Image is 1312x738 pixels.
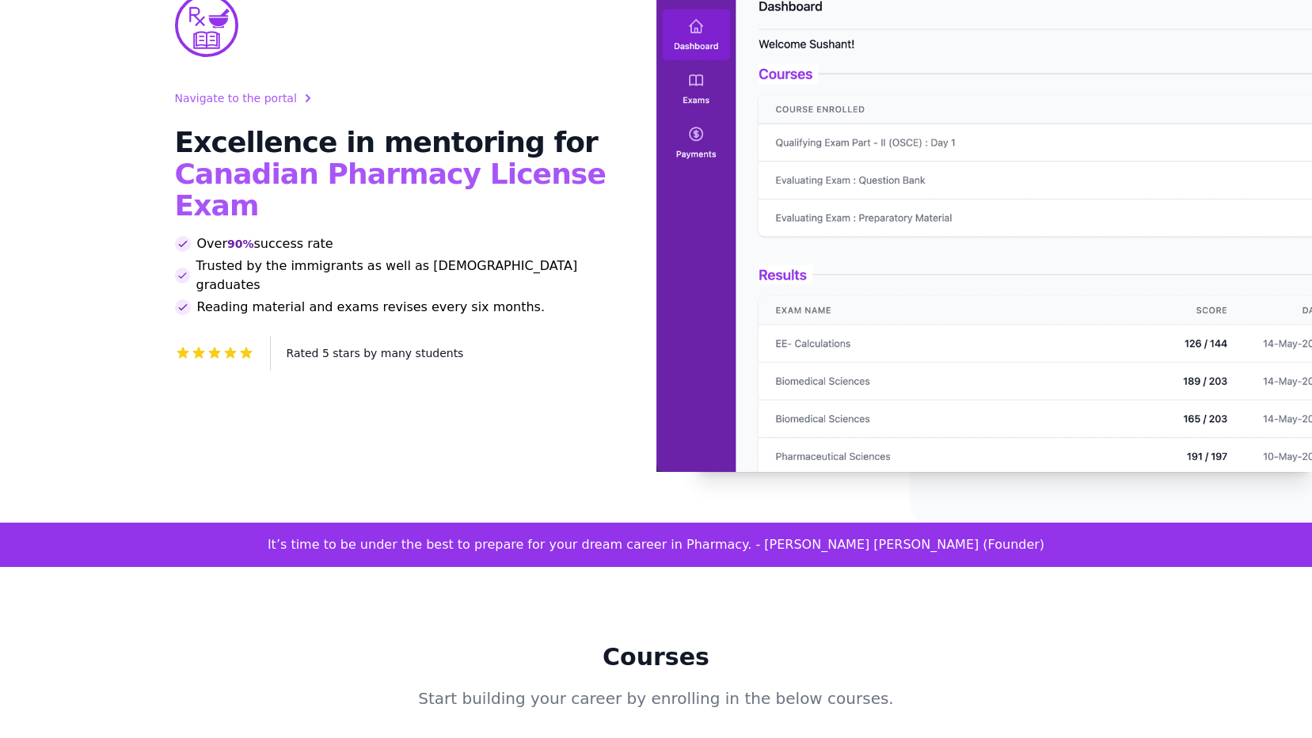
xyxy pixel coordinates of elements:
span: Trusted by the immigrants as well as [DEMOGRAPHIC_DATA] graduates [196,257,618,295]
span: Canadian Pharmacy License Exam [175,158,606,222]
span: Navigate to the portal [175,90,297,106]
span: Excellence in mentoring for [175,126,598,158]
h1: Courses [175,643,1138,671]
span: Over success rate [197,234,333,253]
span: Reading material and exams revises every six months. [197,298,546,317]
span: 90% [227,236,254,252]
p: Start building your career by enrolling in the below courses. [175,687,1138,709]
span: Rated 5 stars by many students [287,347,464,359]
